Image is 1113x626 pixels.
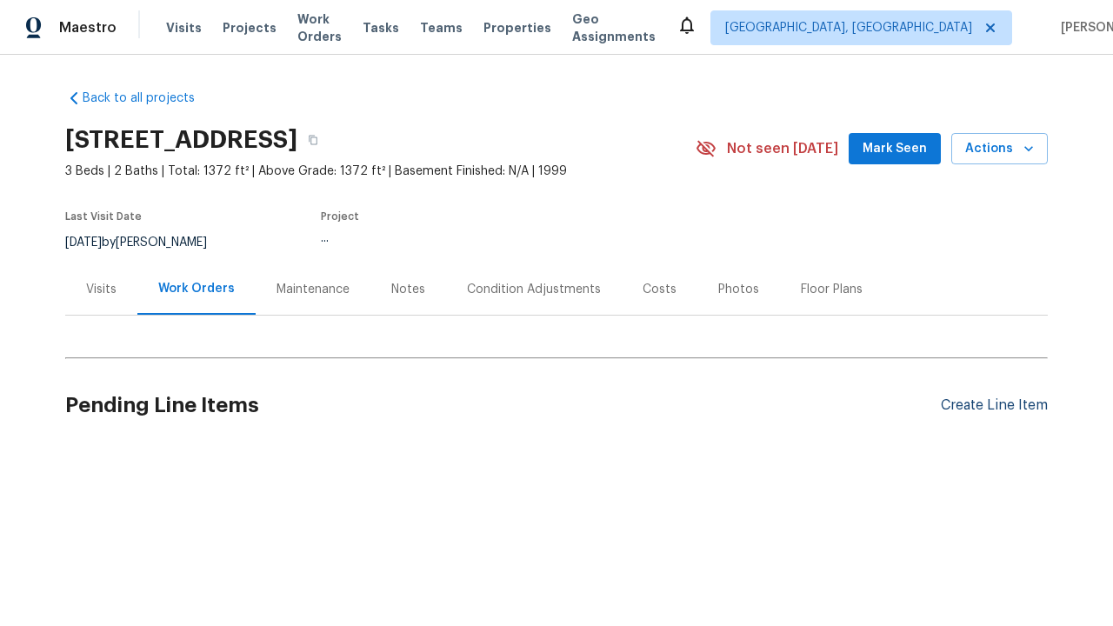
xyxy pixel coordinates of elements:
span: Teams [420,19,463,37]
div: Create Line Item [941,397,1048,414]
div: Work Orders [158,280,235,297]
div: by [PERSON_NAME] [65,232,228,253]
span: Tasks [363,22,399,34]
div: Visits [86,281,117,298]
span: Geo Assignments [572,10,656,45]
span: Visits [166,19,202,37]
div: Floor Plans [801,281,863,298]
span: Actions [965,138,1034,160]
div: Maintenance [277,281,350,298]
span: [GEOGRAPHIC_DATA], [GEOGRAPHIC_DATA] [725,19,972,37]
span: 3 Beds | 2 Baths | Total: 1372 ft² | Above Grade: 1372 ft² | Basement Finished: N/A | 1999 [65,163,696,180]
h2: [STREET_ADDRESS] [65,131,297,149]
span: Work Orders [297,10,342,45]
button: Actions [951,133,1048,165]
span: Properties [483,19,551,37]
span: Projects [223,19,277,37]
div: Notes [391,281,425,298]
div: Condition Adjustments [467,281,601,298]
h2: Pending Line Items [65,365,941,446]
span: Maestro [59,19,117,37]
button: Mark Seen [849,133,941,165]
div: Costs [643,281,676,298]
div: Photos [718,281,759,298]
span: Project [321,211,359,222]
div: ... [321,232,655,244]
span: Not seen [DATE] [727,140,838,157]
span: Mark Seen [863,138,927,160]
span: Last Visit Date [65,211,142,222]
button: Copy Address [297,124,329,156]
span: [DATE] [65,236,102,249]
a: Back to all projects [65,90,232,107]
